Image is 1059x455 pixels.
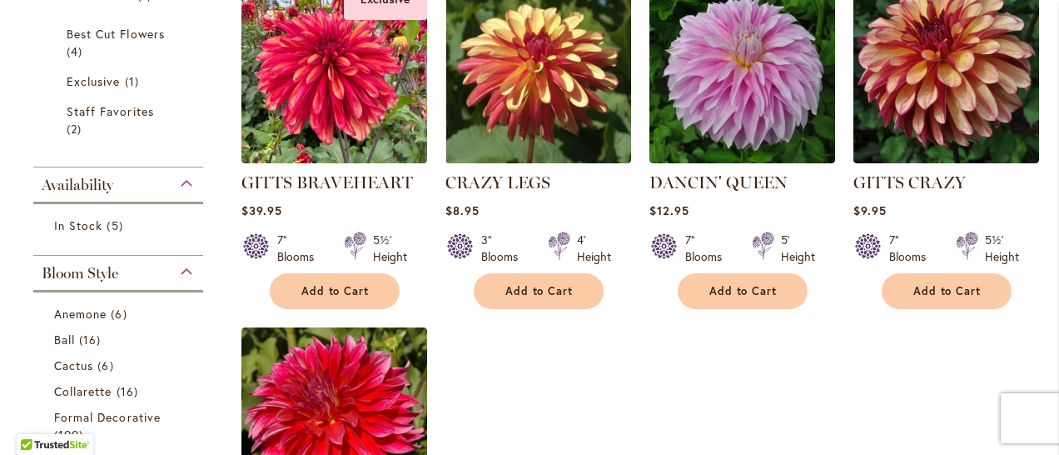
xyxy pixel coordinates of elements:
div: 7" Blooms [889,232,936,265]
span: Exclusive [67,73,120,89]
a: Staff Favorites [67,102,174,137]
span: $12.95 [649,202,689,218]
div: 5½' Height [373,232,407,265]
span: Anemone [54,306,107,322]
span: Formal Decorative [54,409,161,425]
span: Staff Favorites [67,103,154,119]
a: GITTS CRAZY [853,172,966,192]
a: Gitts Crazy [853,151,1039,167]
div: 4' Height [577,232,611,265]
span: Collarette [54,383,112,399]
a: Formal Decorative 100 [54,408,186,443]
div: 7" Blooms [685,232,732,265]
span: 4 [67,42,87,60]
span: $8.95 [445,202,480,218]
span: 6 [97,357,117,374]
span: 5 [107,217,127,234]
a: Anemone 6 [54,305,186,322]
span: 6 [111,305,131,322]
span: Bloom Style [42,264,118,282]
button: Add to Cart [882,273,1012,309]
a: Best Cut Flowers [67,25,174,60]
div: 7" Blooms [277,232,324,265]
a: In Stock 5 [54,217,186,234]
div: 5½' Height [985,232,1019,265]
span: $39.95 [241,202,282,218]
a: GITTS BRAVEHEART [241,172,413,192]
span: 1 [125,72,143,90]
a: Exclusive [67,72,174,90]
div: 3" Blooms [481,232,528,265]
button: Add to Cart [474,273,604,309]
span: Availability [42,176,113,194]
span: Ball [54,332,75,347]
a: Dancin' Queen [649,151,835,167]
span: $9.95 [853,202,887,218]
button: Add to Cart [678,273,808,309]
a: CRAZY LEGS [445,172,550,192]
span: Add to Cart [709,284,778,298]
span: 100 [54,426,87,443]
a: Ball 16 [54,331,186,348]
span: Cactus [54,357,93,373]
a: Cactus 6 [54,357,186,374]
span: In Stock [54,217,102,233]
a: CRAZY LEGS [445,151,631,167]
iframe: Launch Accessibility Center [12,396,59,442]
span: Best Cut Flowers [67,26,165,42]
span: Add to Cart [913,284,982,298]
span: Add to Cart [505,284,574,298]
a: GITTS BRAVEHEART Exclusive [241,151,427,167]
button: Add to Cart [270,273,400,309]
span: Add to Cart [301,284,370,298]
a: DANCIN' QUEEN [649,172,788,192]
span: 16 [117,382,142,400]
a: Collarette 16 [54,382,186,400]
span: 16 [79,331,105,348]
div: 5' Height [781,232,815,265]
span: 2 [67,120,86,137]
